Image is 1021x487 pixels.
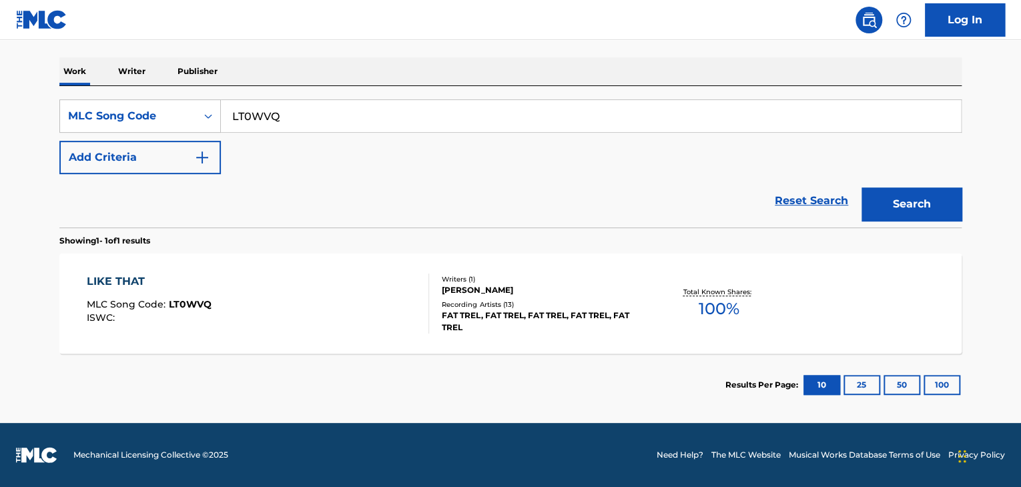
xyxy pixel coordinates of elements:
[87,274,212,290] div: LIKE THAT
[958,436,966,476] div: Drag
[16,10,67,29] img: MLC Logo
[948,449,1005,461] a: Privacy Policy
[789,449,940,461] a: Musical Works Database Terms of Use
[59,235,150,247] p: Showing 1 - 1 of 1 results
[87,312,118,324] span: ISWC :
[73,449,228,461] span: Mechanical Licensing Collective © 2025
[442,300,643,310] div: Recording Artists ( 13 )
[657,449,703,461] a: Need Help?
[174,57,222,85] p: Publisher
[768,186,855,215] a: Reset Search
[59,57,90,85] p: Work
[884,375,920,395] button: 50
[194,149,210,165] img: 9d2ae6d4665cec9f34b9.svg
[954,423,1021,487] iframe: Chat Widget
[925,3,1005,37] a: Log In
[59,141,221,174] button: Add Criteria
[803,375,840,395] button: 10
[16,447,57,463] img: logo
[442,284,643,296] div: [PERSON_NAME]
[442,310,643,334] div: FAT TREL, FAT TREL, FAT TREL, FAT TREL, FAT TREL
[169,298,212,310] span: LT0WVQ
[725,379,801,391] p: Results Per Page:
[59,254,962,354] a: LIKE THATMLC Song Code:LT0WVQISWC:Writers (1)[PERSON_NAME]Recording Artists (13)FAT TREL, FAT TRE...
[711,449,781,461] a: The MLC Website
[87,298,169,310] span: MLC Song Code :
[114,57,149,85] p: Writer
[861,12,877,28] img: search
[924,375,960,395] button: 100
[59,99,962,227] form: Search Form
[68,108,188,124] div: MLC Song Code
[896,12,912,28] img: help
[856,7,882,33] a: Public Search
[843,375,880,395] button: 25
[862,187,962,221] button: Search
[698,297,739,321] span: 100 %
[442,274,643,284] div: Writers ( 1 )
[890,7,917,33] div: Help
[683,287,754,297] p: Total Known Shares:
